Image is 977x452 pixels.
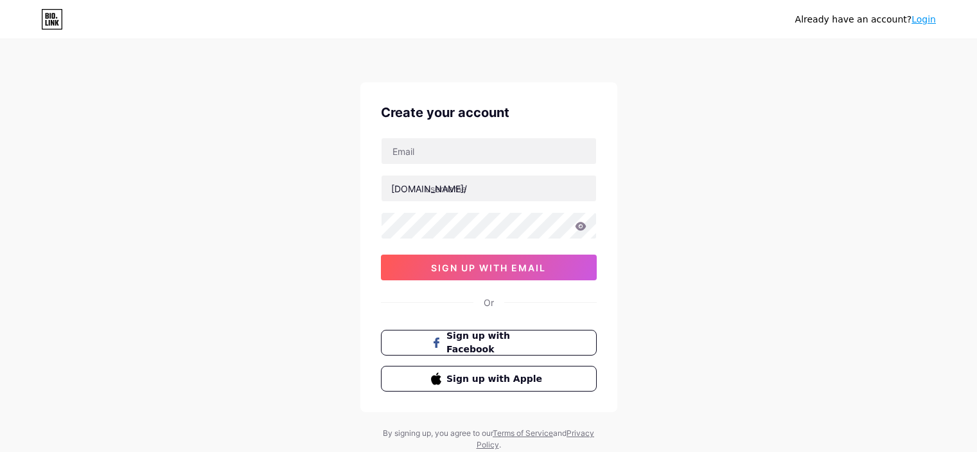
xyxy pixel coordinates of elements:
[382,138,596,164] input: Email
[381,103,597,122] div: Create your account
[911,14,936,24] a: Login
[381,366,597,392] button: Sign up with Apple
[381,330,597,356] button: Sign up with Facebook
[484,296,494,309] div: Or
[380,428,598,451] div: By signing up, you agree to our and .
[391,182,467,195] div: [DOMAIN_NAME]/
[382,176,596,201] input: username
[795,13,936,26] div: Already have an account?
[446,372,546,386] span: Sign up with Apple
[446,329,546,356] span: Sign up with Facebook
[381,255,597,280] button: sign up with email
[431,262,546,273] span: sign up with email
[493,428,553,438] a: Terms of Service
